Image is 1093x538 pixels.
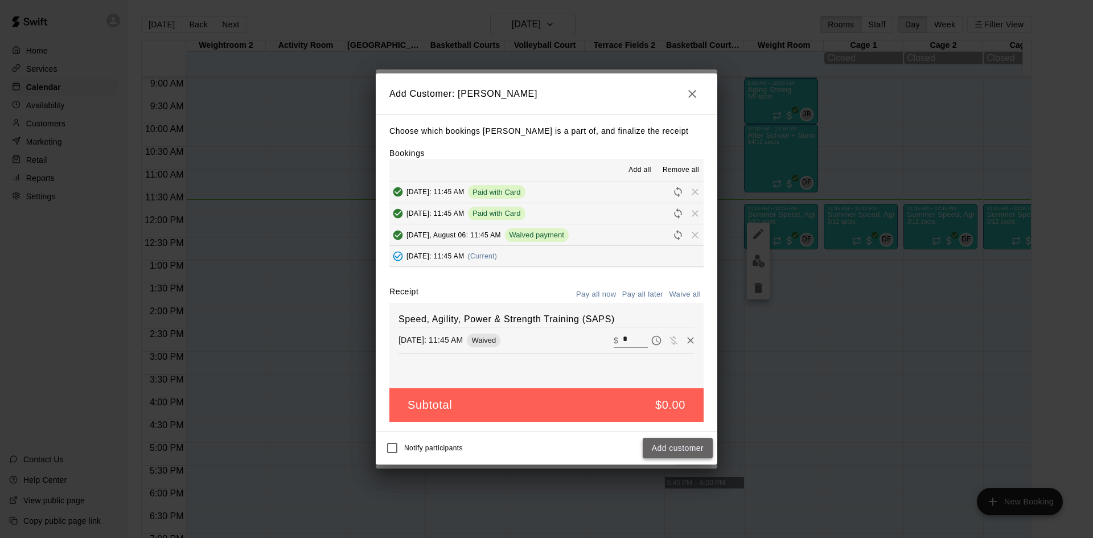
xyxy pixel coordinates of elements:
[389,248,406,265] button: Added - Collect Payment
[622,161,658,179] button: Add all
[687,208,704,217] span: Remove
[408,397,452,413] h5: Subtotal
[389,203,704,224] button: Added & Paid[DATE]: 11:45 AMPaid with CardRescheduleRemove
[389,246,704,267] button: Added - Collect Payment[DATE]: 11:45 AM(Current)
[389,149,425,158] label: Bookings
[468,209,525,217] span: Paid with Card
[658,161,704,179] button: Remove all
[643,438,713,459] button: Add customer
[682,332,699,349] button: Remove
[389,286,418,303] label: Receipt
[619,286,667,303] button: Pay all later
[468,188,525,196] span: Paid with Card
[614,335,618,346] p: $
[666,286,704,303] button: Waive all
[505,231,569,239] span: Waived payment
[573,286,619,303] button: Pay all now
[404,444,463,452] span: Notify participants
[389,227,406,244] button: Added & Paid
[406,231,501,239] span: [DATE], August 06: 11:45 AM
[468,252,498,260] span: (Current)
[389,224,704,245] button: Added & Paid[DATE], August 06: 11:45 AMWaived paymentRescheduleRemove
[467,336,500,344] span: Waived
[389,124,704,138] p: Choose which bookings [PERSON_NAME] is a part of, and finalize the receipt
[389,183,406,200] button: Added & Paid
[665,335,682,344] span: Waive payment
[389,205,406,222] button: Added & Paid
[663,165,699,176] span: Remove all
[669,208,687,217] span: Reschedule
[389,182,704,203] button: Added & Paid[DATE]: 11:45 AMPaid with CardRescheduleRemove
[648,335,665,344] span: Pay later
[406,188,465,196] span: [DATE]: 11:45 AM
[398,334,463,346] p: [DATE]: 11:45 AM
[669,187,687,196] span: Reschedule
[376,73,717,114] h2: Add Customer: [PERSON_NAME]
[655,397,685,413] h5: $0.00
[406,209,465,217] span: [DATE]: 11:45 AM
[628,165,651,176] span: Add all
[687,187,704,196] span: Remove
[398,312,695,327] h6: Speed, Agility, Power & Strength Training (SAPS)
[687,230,704,239] span: Remove
[669,230,687,239] span: Reschedule
[406,252,465,260] span: [DATE]: 11:45 AM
